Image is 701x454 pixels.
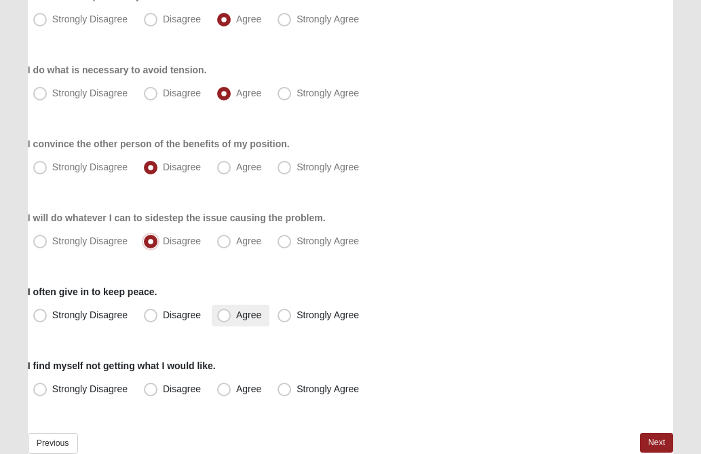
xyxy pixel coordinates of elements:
span: Strongly Disagree [52,309,128,320]
span: Disagree [163,14,201,24]
span: Strongly Agree [297,162,359,172]
span: Agree [236,309,261,320]
span: Disagree [163,383,201,394]
label: I do what is necessary to avoid tension. [28,63,207,77]
span: Disagree [163,162,201,172]
span: Strongly Disagree [52,14,128,24]
span: Strongly Disagree [52,383,128,394]
label: I will do whatever I can to sidestep the issue causing the problem. [28,211,326,225]
span: Strongly Disagree [52,88,128,98]
span: Agree [236,14,261,24]
span: Agree [236,383,261,394]
span: Strongly Disagree [52,162,128,172]
label: I convince the other person of the benefits of my position. [28,137,290,151]
span: Disagree [163,235,201,246]
span: Strongly Agree [297,88,359,98]
span: Strongly Agree [297,309,359,320]
span: Agree [236,162,261,172]
span: Disagree [163,309,201,320]
span: Strongly Disagree [52,235,128,246]
span: Strongly Agree [297,235,359,246]
span: Agree [236,235,261,246]
span: Strongly Agree [297,14,359,24]
label: I often give in to keep peace. [28,285,157,299]
span: Disagree [163,88,201,98]
span: Agree [236,88,261,98]
label: I find myself not getting what I would like. [28,359,216,373]
span: Strongly Agree [297,383,359,394]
